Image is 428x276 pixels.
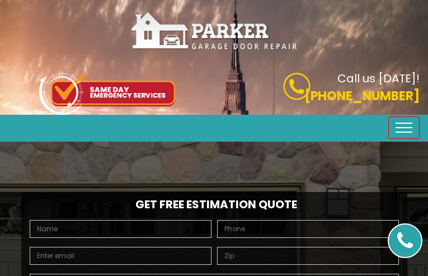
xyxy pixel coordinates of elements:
p: [PHONE_NUMBER] [223,87,420,105]
img: icon-top.png [39,72,175,115]
button: Toggle navigation [388,116,420,139]
a: Call us [DATE]! [PHONE_NUMBER] [223,73,420,105]
input: Phone [217,220,399,238]
img: parker.png [130,11,298,51]
b: Call us [DATE]! [337,71,420,86]
input: Name [30,220,211,238]
h2: Get Free Estimation Quote [27,198,402,211]
input: Zip [217,247,399,265]
input: Enter email [30,247,211,265]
